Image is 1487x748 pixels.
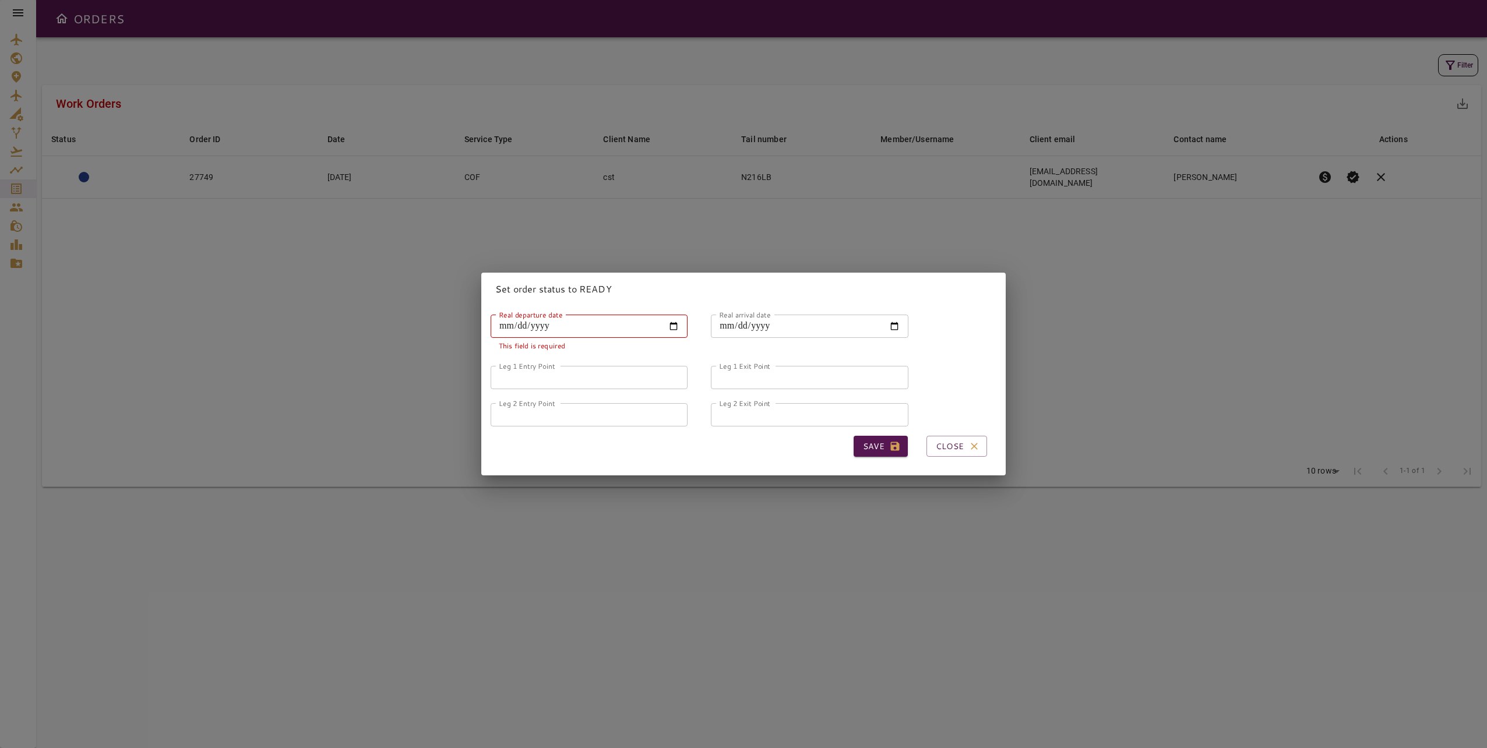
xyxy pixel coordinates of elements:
label: Leg 2 Entry Point [499,398,555,408]
p: Set order status to READY [495,282,992,296]
label: Real departure date [499,309,562,319]
label: Leg 1 Entry Point [499,361,555,371]
button: Save [854,436,908,457]
button: Close [926,436,987,457]
p: This field is required [499,340,679,352]
label: Real arrival date [719,309,771,319]
label: Leg 2 Exit Point [719,398,770,408]
label: Leg 1 Exit Point [719,361,770,371]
